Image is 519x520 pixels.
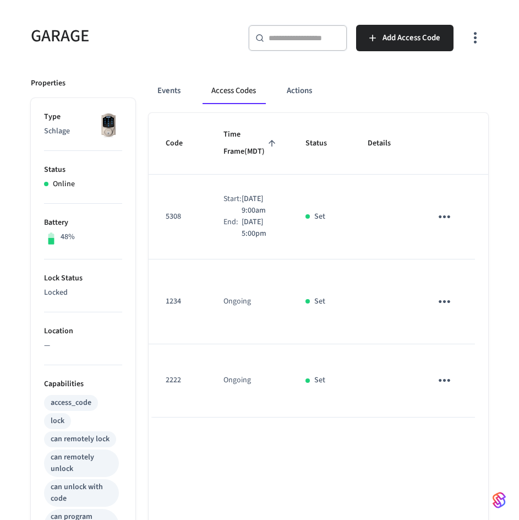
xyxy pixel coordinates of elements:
p: 5308 [166,211,197,223]
p: Schlage [44,126,122,137]
span: Add Access Code [383,31,440,45]
p: Battery [44,217,122,229]
div: can remotely unlock [51,452,112,475]
button: Access Codes [203,78,265,104]
p: Type [44,111,122,123]
button: Events [149,78,189,104]
img: SeamLogoGradient.69752ec5.svg [493,491,506,509]
p: Status [44,164,122,176]
p: — [44,340,122,351]
span: Code [166,135,197,152]
p: Set [314,375,325,386]
p: Online [53,178,75,190]
div: End: [223,216,242,240]
p: Properties [31,78,65,89]
p: Lock Status [44,273,122,284]
p: 2222 [166,375,197,386]
td: Ongoing [210,259,292,344]
p: Capabilities [44,378,122,390]
p: Location [44,326,122,337]
span: Details [368,135,405,152]
button: Actions [278,78,321,104]
div: can remotely lock [51,434,110,445]
p: [DATE] 9:00am [242,193,279,216]
p: 48% [61,231,75,243]
p: Set [314,296,325,307]
span: Status [305,135,341,152]
h5: GARAGE [31,25,235,47]
div: access_code [51,397,91,409]
p: 1234 [166,296,197,307]
div: ant example [149,78,488,104]
img: Schlage Sense Smart Deadbolt with Camelot Trim, Front [95,111,122,139]
p: [DATE] 5:00pm [242,216,279,240]
div: Start: [223,193,242,216]
p: Locked [44,287,122,299]
div: lock [51,415,64,427]
td: Ongoing [210,344,292,418]
button: Add Access Code [356,25,454,51]
table: sticky table [84,113,501,418]
div: can unlock with code [51,481,112,505]
span: Time Frame(MDT) [223,126,279,161]
p: Set [314,211,325,223]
